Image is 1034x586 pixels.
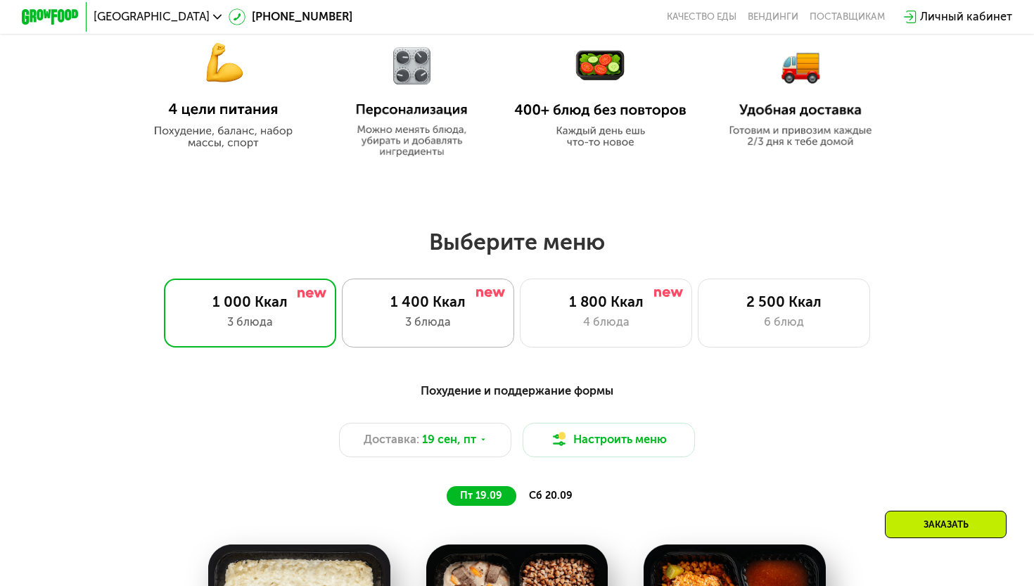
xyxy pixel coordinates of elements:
[460,490,502,502] span: пт 19.09
[92,382,943,400] div: Похудение и поддержание формы
[535,293,677,311] div: 1 800 Ккал
[523,423,695,457] button: Настроить меню
[364,431,419,449] span: Доставка:
[810,11,885,23] div: поставщикам
[748,11,798,23] a: Вендинги
[46,228,988,256] h2: Выберите меню
[713,314,855,331] div: 6 блюд
[422,431,476,449] span: 19 сен, пт
[885,511,1007,538] div: Заказать
[357,314,499,331] div: 3 блюда
[179,293,321,311] div: 1 000 Ккал
[535,314,677,331] div: 4 блюда
[229,8,352,26] a: [PHONE_NUMBER]
[179,314,321,331] div: 3 блюда
[713,293,855,311] div: 2 500 Ккал
[529,490,573,502] span: сб 20.09
[920,8,1012,26] div: Личный кабинет
[357,293,499,311] div: 1 400 Ккал
[94,11,210,23] span: [GEOGRAPHIC_DATA]
[667,11,736,23] a: Качество еды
